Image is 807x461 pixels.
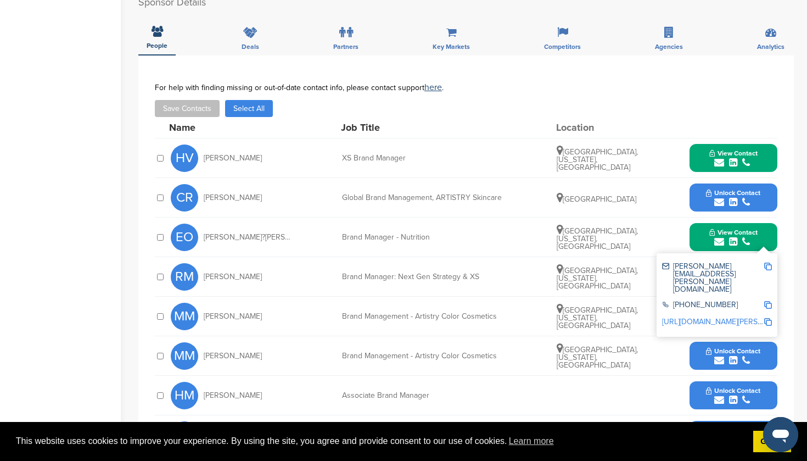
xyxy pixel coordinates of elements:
[204,154,262,162] span: [PERSON_NAME]
[709,149,758,157] span: View Contact
[342,352,507,360] div: Brand Management - Artistry Color Cosmetics
[655,43,683,50] span: Agencies
[333,43,358,50] span: Partners
[342,273,507,281] div: Brand Manager: Next Gen Strategy & XS
[557,345,638,370] span: [GEOGRAPHIC_DATA], [US_STATE], [GEOGRAPHIC_DATA]
[204,313,262,320] span: [PERSON_NAME]
[342,154,507,162] div: XS Brand Manager
[544,43,581,50] span: Competitors
[557,147,638,172] span: [GEOGRAPHIC_DATA], [US_STATE], [GEOGRAPHIC_DATA]
[204,352,262,360] span: [PERSON_NAME]
[693,181,774,214] button: Unlock Contact
[433,43,470,50] span: Key Markets
[556,123,638,132] div: Location
[757,43,784,50] span: Analytics
[242,43,259,50] span: Deals
[557,226,638,251] span: [GEOGRAPHIC_DATA], [US_STATE], [GEOGRAPHIC_DATA]
[171,303,198,330] span: MM
[342,194,507,202] div: Global Brand Management, ARTISTRY Skincare
[557,266,638,291] span: [GEOGRAPHIC_DATA], [US_STATE], [GEOGRAPHIC_DATA]
[763,417,798,452] iframe: Button to launch messaging window
[341,123,506,132] div: Job Title
[342,313,507,320] div: Brand Management - Artistry Color Cosmetics
[342,234,507,241] div: Brand Manager - Nutrition
[557,195,636,204] span: [GEOGRAPHIC_DATA]
[171,263,198,291] span: RM
[507,433,556,449] a: learn more about cookies
[155,83,777,92] div: For help with finding missing or out-of-date contact info, please contact support .
[753,431,791,453] a: dismiss cookie message
[171,342,198,370] span: MM
[204,234,292,241] span: [PERSON_NAME]?[PERSON_NAME]
[706,347,760,355] span: Unlock Contact
[764,263,772,270] img: Copy
[693,379,774,412] button: Unlock Contact
[171,382,198,409] span: HM
[171,145,198,172] span: HV
[204,194,262,202] span: [PERSON_NAME]
[204,273,262,281] span: [PERSON_NAME]
[155,100,220,117] button: Save Contacts
[693,340,774,373] button: Unlock Contact
[662,301,764,310] div: [PHONE_NUMBER]
[706,387,760,395] span: Unlock Contact
[693,419,774,452] button: Unlock Contact
[709,229,758,236] span: View Contact
[662,317,796,326] a: [URL][DOMAIN_NAME][PERSON_NAME]
[171,184,198,212] span: CR
[557,306,638,330] span: [GEOGRAPHIC_DATA], [US_STATE], [GEOGRAPHIC_DATA]
[204,392,262,399] span: [PERSON_NAME]
[706,189,760,197] span: Unlock Contact
[169,123,290,132] div: Name
[424,82,442,93] a: here
[764,301,772,309] img: Copy
[147,42,167,49] span: People
[342,392,507,399] div: Associate Brand Manager
[225,100,273,117] button: Select All
[764,318,772,326] img: Copy
[696,142,771,175] button: View Contact
[171,224,198,251] span: EO
[662,263,764,293] div: [PERSON_NAME][EMAIL_ADDRESS][PERSON_NAME][DOMAIN_NAME]
[696,221,771,254] button: View Contact
[16,433,744,449] span: This website uses cookies to improve your experience. By using the site, you agree and provide co...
